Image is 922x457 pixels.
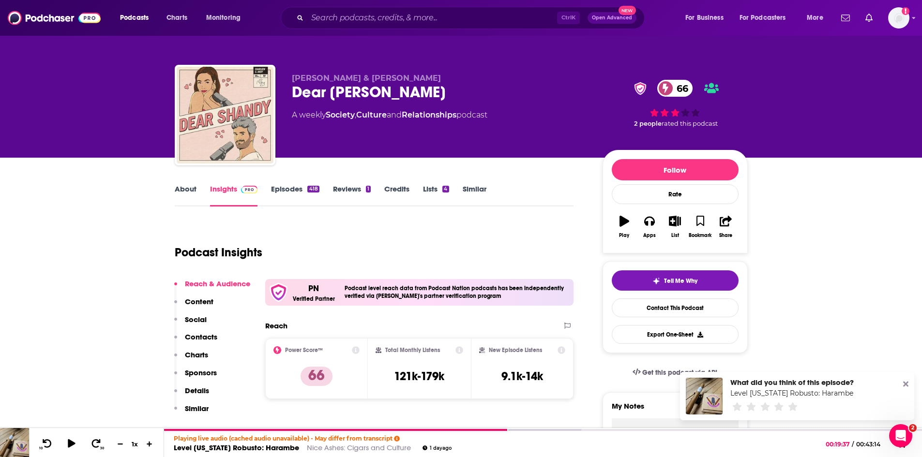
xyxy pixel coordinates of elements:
p: Charts [185,350,208,359]
div: Share [719,233,732,238]
h1: Podcast Insights [175,245,262,260]
a: About [175,184,196,206]
h5: Verified Partner [293,296,335,302]
a: Similar [463,184,486,206]
button: Play [612,209,637,244]
button: Follow [612,159,739,180]
span: Tell Me Why [664,277,697,285]
a: Charts [160,10,193,26]
button: open menu [733,10,800,26]
p: Playing live audio (cached audio unavailable) - May differ from transcript [174,435,452,442]
span: Monitoring [206,11,241,25]
span: New [619,6,636,15]
button: open menu [113,10,161,26]
a: Level Connecticut Robusto: Harambe [730,389,853,398]
span: 00:43:14 [854,441,890,448]
span: For Podcasters [740,11,786,25]
span: 2 [909,424,917,432]
button: Reach & Audience [174,279,250,297]
span: , [355,110,356,119]
p: Sponsors [185,368,217,377]
button: Sponsors [174,368,217,386]
a: Lists4 [423,184,449,206]
img: Dear Shandy [177,67,273,163]
a: Nice Ashes: Cigars and Culture [307,443,411,452]
button: List [662,209,687,244]
h2: Reach [265,321,287,330]
p: Contacts [185,332,217,341]
button: Share [713,209,738,244]
a: Society [326,110,355,119]
img: Level Connecticut Robusto: Harambe [686,378,723,414]
div: Play [619,233,629,238]
span: and [387,110,402,119]
h2: New Episode Listens [489,347,542,354]
div: List [671,233,679,238]
button: open menu [199,10,253,26]
iframe: Intercom live chat [889,424,912,447]
svg: Add a profile image [902,7,909,15]
button: Charts [174,350,208,368]
button: tell me why sparkleTell Me Why [612,270,739,291]
div: A weekly podcast [292,109,487,121]
a: Culture [356,110,387,119]
div: verified Badge66 2 peoplerated this podcast [603,74,748,133]
a: 66 [657,80,693,97]
button: Apps [637,209,662,244]
img: verified Badge [631,82,650,95]
span: 30 [100,446,104,450]
button: Bookmark [688,209,713,244]
span: 00:19:37 [826,441,852,448]
button: Content [174,297,213,315]
button: open menu [800,10,835,26]
p: Details [185,386,209,395]
img: User Profile [888,7,909,29]
a: Get this podcast via API [625,361,726,384]
button: 30 [88,438,106,450]
button: Export One-Sheet [612,325,739,344]
p: Content [185,297,213,306]
div: Bookmark [689,233,711,238]
p: PN [308,283,319,294]
div: Apps [643,233,656,238]
h2: Total Monthly Listens [385,347,440,354]
h3: 9.1k-14k [501,369,543,383]
button: Show profile menu [888,7,909,29]
input: Search podcasts, credits, & more... [307,10,557,26]
span: Charts [166,11,187,25]
span: 2 people [634,120,662,127]
div: 1 [366,186,371,192]
span: rated this podcast [662,120,718,127]
a: InsightsPodchaser Pro [210,184,258,206]
span: 10 [39,446,43,450]
p: Social [185,315,207,324]
a: Reviews1 [333,184,371,206]
h4: Podcast level reach data from Podcast Nation podcasts has been independently verified via [PERSON... [345,285,570,299]
a: Credits [384,184,409,206]
img: Podchaser Pro [241,186,258,193]
a: Show notifications dropdown [837,10,854,26]
button: Details [174,386,209,404]
p: Similar [185,404,209,413]
a: Relationships [402,110,456,119]
span: [PERSON_NAME] & [PERSON_NAME] [292,74,441,83]
span: Open Advanced [592,15,632,20]
button: 10 [37,438,56,450]
span: 66 [667,80,693,97]
div: 418 [307,186,319,192]
span: Get this podcast via API [642,369,717,377]
p: 66 [301,367,333,386]
a: Show notifications dropdown [862,10,877,26]
div: 1 x [127,440,143,448]
h3: 121k-179k [394,369,444,383]
span: For Business [685,11,724,25]
button: Open AdvancedNew [588,12,636,24]
p: Reach & Audience [185,279,250,288]
span: Ctrl K [557,12,580,24]
span: Podcasts [120,11,149,25]
img: tell me why sparkle [652,277,660,285]
div: Rate [612,184,739,204]
span: More [807,11,823,25]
